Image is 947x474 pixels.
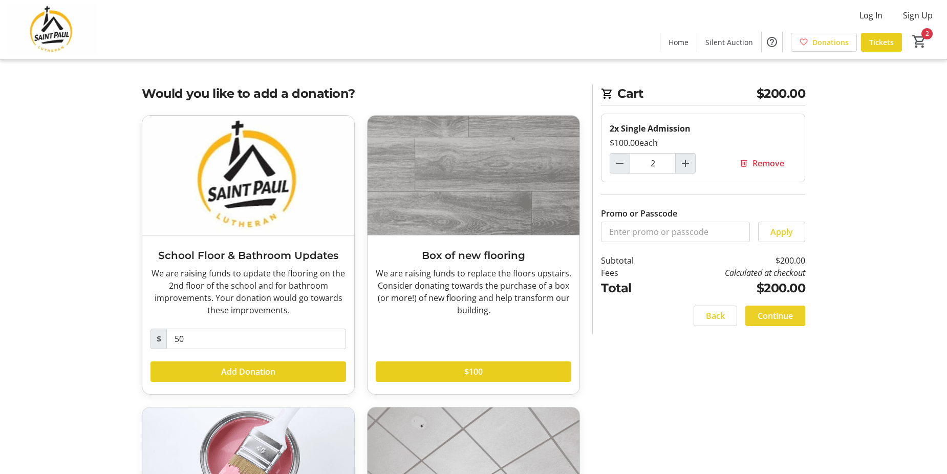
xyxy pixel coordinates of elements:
[861,33,902,52] a: Tickets
[812,37,849,48] span: Donations
[859,9,883,21] span: Log In
[142,116,354,235] img: School Floor & Bathroom Updates
[601,207,677,220] label: Promo or Passcode
[601,254,660,267] td: Subtotal
[150,329,167,349] span: $
[910,32,929,51] button: Cart
[694,306,737,326] button: Back
[757,84,806,103] span: $200.00
[669,37,688,48] span: Home
[660,267,805,279] td: Calculated at checkout
[601,267,660,279] td: Fees
[601,279,660,297] td: Total
[660,254,805,267] td: $200.00
[676,154,695,173] button: Increment by one
[610,154,630,173] button: Decrement by one
[697,33,761,52] a: Silent Auction
[706,310,725,322] span: Back
[903,9,933,21] span: Sign Up
[869,37,894,48] span: Tickets
[610,137,797,149] div: $100.00 each
[601,222,750,242] input: Enter promo or passcode
[745,306,805,326] button: Continue
[610,122,797,135] div: 2x Single Admission
[142,84,580,103] h2: Would you like to add a donation?
[150,267,346,316] div: We are raising funds to update the flooring on the 2nd floor of the school and for bathroom impro...
[464,365,483,378] span: $100
[895,7,941,24] button: Sign Up
[705,37,753,48] span: Silent Auction
[752,157,784,169] span: Remove
[376,361,571,382] button: $100
[758,222,805,242] button: Apply
[601,84,805,105] h2: Cart
[851,7,891,24] button: Log In
[166,329,346,349] input: Donation Amount
[6,4,97,55] img: Saint Paul Lutheran School's Logo
[376,248,571,263] h3: Box of new flooring
[221,365,275,378] span: Add Donation
[758,310,793,322] span: Continue
[376,267,571,316] div: We are raising funds to replace the floors upstairs. Consider donating towards the purchase of a ...
[630,153,676,174] input: Single Admission Quantity
[150,248,346,263] h3: School Floor & Bathroom Updates
[660,33,697,52] a: Home
[727,153,797,174] button: Remove
[150,361,346,382] button: Add Donation
[770,226,793,238] span: Apply
[660,279,805,297] td: $200.00
[762,32,782,52] button: Help
[368,116,579,235] img: Box of new flooring
[791,33,857,52] a: Donations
